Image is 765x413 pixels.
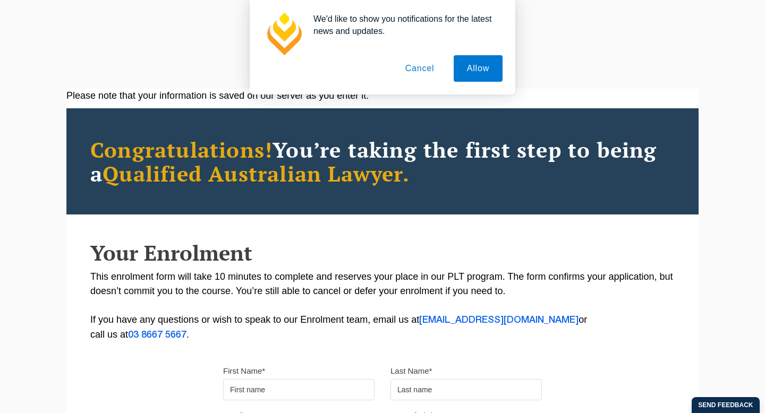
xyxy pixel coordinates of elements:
p: This enrolment form will take 10 minutes to complete and reserves your place in our PLT program. ... [90,270,675,342]
img: notification icon [262,13,305,55]
button: Cancel [392,55,448,82]
span: Qualified Australian Lawyer. [103,159,410,187]
label: Last Name* [390,366,432,376]
a: 03 8667 5667 [128,331,186,339]
label: First Name* [223,366,265,376]
span: Congratulations! [90,135,273,164]
div: We'd like to show you notifications for the latest news and updates. [305,13,503,37]
h2: You’re taking the first step to being a [90,137,675,185]
h2: Your Enrolment [90,241,675,264]
a: [EMAIL_ADDRESS][DOMAIN_NAME] [419,316,579,324]
button: Allow [454,55,503,82]
input: First name [223,379,375,400]
input: Last name [390,379,542,400]
div: Please note that your information is saved on our server as you enter it. [66,89,699,103]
